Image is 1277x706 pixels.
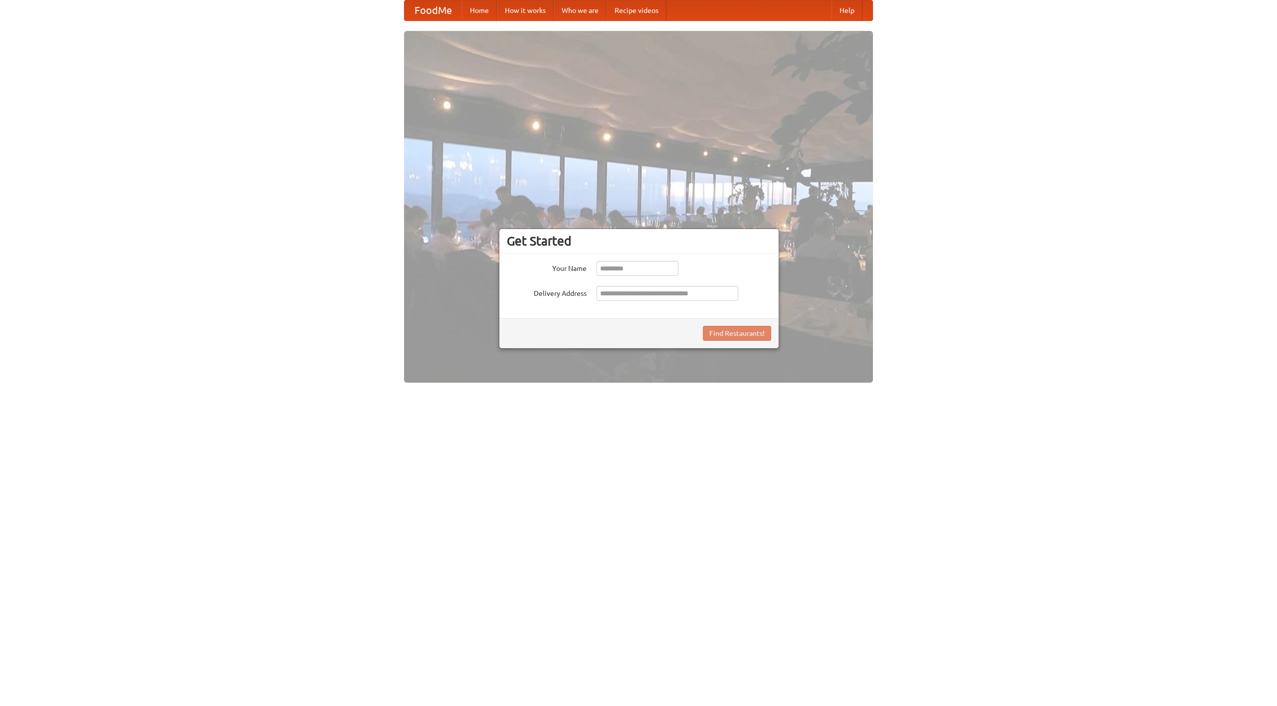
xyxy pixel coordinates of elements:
label: Delivery Address [507,286,587,298]
h3: Get Started [507,234,771,248]
a: Recipe videos [607,0,666,20]
a: Who we are [554,0,607,20]
a: How it works [497,0,554,20]
a: Help [832,0,862,20]
label: Your Name [507,261,587,273]
a: FoodMe [405,0,462,20]
button: Find Restaurants! [703,326,771,341]
a: Home [462,0,497,20]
